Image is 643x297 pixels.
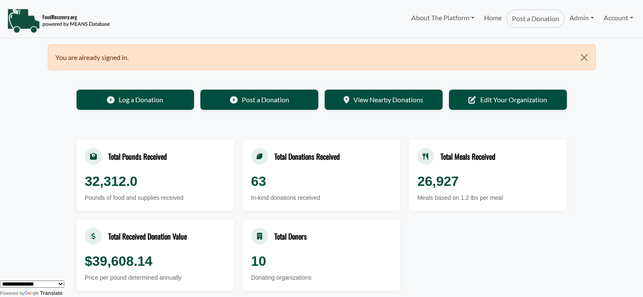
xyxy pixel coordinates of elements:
div: In-kind donations received [251,193,392,202]
div: 63 [251,171,392,191]
div: Total Donors [274,231,307,242]
a: Translate [25,290,63,296]
div: Price per pound determined annually [85,273,226,282]
div: Total Pounds Received [108,151,167,162]
a: Admin [565,9,599,26]
div: Total Received Donation Value [108,231,187,242]
a: About The Platform [407,9,479,26]
img: NavigationLogo_FoodRecovery-91c16205cd0af1ed486a0f1a7774a6544ea792ac00100771e7dd3ec7c0e58e41.png [7,8,110,33]
div: Total Donations Received [274,151,340,162]
div: 10 [251,251,392,271]
div: Total Meals Received [441,151,495,162]
a: Post a Donation [506,9,565,28]
div: 26,927 [417,171,558,191]
div: Donating organizations [251,273,392,282]
img: Google Translate [25,291,40,297]
a: Home [479,9,506,28]
div: $39,608.14 [85,251,226,271]
div: Pounds of food and supplies received [85,193,226,202]
a: View Nearby Donations [325,90,443,110]
div: You are already signed in. [48,44,596,70]
a: Account [599,9,638,26]
a: Post a Donation [200,90,318,110]
button: Close [573,45,595,70]
a: Log a Donation [77,90,194,110]
a: Edit Your Organization [449,90,567,110]
div: 32,312.0 [85,171,226,191]
div: Meals based on 1.2 lbs per meal [417,193,558,202]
